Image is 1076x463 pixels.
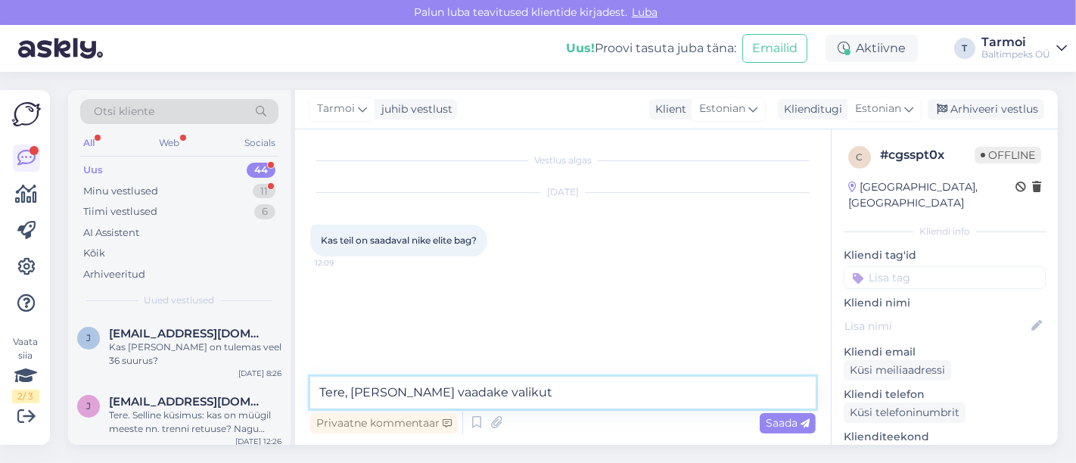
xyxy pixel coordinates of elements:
[778,101,842,117] div: Klienditugi
[566,41,595,55] b: Uus!
[566,39,736,57] div: Proovi tasuta juba täna:
[766,416,810,430] span: Saada
[253,184,275,199] div: 11
[109,395,266,409] span: juulika.laanaru@mail.ee
[844,360,951,381] div: Küsi meiliaadressi
[241,133,278,153] div: Socials
[975,147,1041,163] span: Offline
[954,38,975,59] div: T
[12,335,39,403] div: Vaata siia
[310,185,816,199] div: [DATE]
[238,368,281,379] div: [DATE] 8:26
[844,247,1046,263] p: Kliendi tag'id
[157,133,183,153] div: Web
[83,163,103,178] div: Uus
[844,225,1046,238] div: Kliendi info
[145,294,215,307] span: Uued vestlused
[310,377,816,409] textarea: Tere, [PERSON_NAME] vaadake valikut
[109,340,281,368] div: Kas [PERSON_NAME] on tulemas veel 36 suurus?
[981,48,1050,61] div: Baltimpeks OÜ
[83,225,139,241] div: AI Assistent
[83,246,105,261] div: Kõik
[857,151,863,163] span: c
[981,36,1050,48] div: Tarmoi
[247,163,275,178] div: 44
[86,400,91,412] span: j
[80,133,98,153] div: All
[855,101,901,117] span: Estonian
[699,101,745,117] span: Estonian
[317,101,355,117] span: Tarmoi
[880,146,975,164] div: # cgsspt0x
[826,35,918,62] div: Aktiivne
[86,332,91,343] span: j
[94,104,154,120] span: Otsi kliente
[844,387,1046,402] p: Kliendi telefon
[310,154,816,167] div: Vestlus algas
[981,36,1067,61] a: TarmoiBaltimpeks OÜ
[848,179,1015,211] div: [GEOGRAPHIC_DATA], [GEOGRAPHIC_DATA]
[109,409,281,436] div: Tere. Selline küsimus: kas on müügil meeste nn. trenni retuuse? Nagu liibukad, et ilusti ümber ja...
[315,257,372,269] span: 12:09
[844,429,1046,445] p: Klienditeekond
[742,34,807,63] button: Emailid
[375,101,452,117] div: juhib vestlust
[12,102,41,126] img: Askly Logo
[254,204,275,219] div: 6
[310,413,458,433] div: Privaatne kommentaar
[844,266,1046,289] input: Lisa tag
[844,295,1046,311] p: Kliendi nimi
[12,390,39,403] div: 2 / 3
[321,235,477,246] span: Kas teil on saadaval nike elite bag?
[109,327,266,340] span: janamottus@gmail.com
[83,204,157,219] div: Tiimi vestlused
[83,184,158,199] div: Minu vestlused
[844,402,966,423] div: Küsi telefoninumbrit
[627,5,662,19] span: Luba
[844,344,1046,360] p: Kliendi email
[235,436,281,447] div: [DATE] 12:26
[649,101,686,117] div: Klient
[83,267,145,282] div: Arhiveeritud
[928,99,1044,120] div: Arhiveeri vestlus
[844,318,1028,334] input: Lisa nimi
